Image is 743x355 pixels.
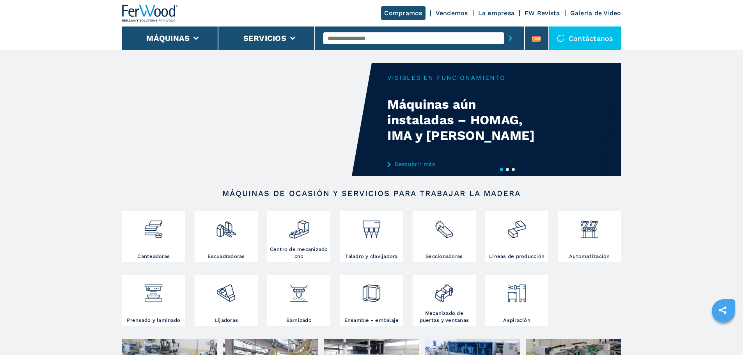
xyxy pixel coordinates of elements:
iframe: Chat [710,320,737,349]
a: Escuadradoras [195,211,258,262]
h3: Seccionadoras [426,253,463,260]
a: Vendemos [436,9,468,17]
a: Galeria de Video [570,9,621,17]
a: Seccionadoras [413,211,476,262]
h3: Automatización [569,253,610,260]
button: 2 [506,168,509,171]
a: Barnizado [267,275,330,326]
h3: Escuadradoras [207,253,245,260]
img: levigatrici_2.png [216,277,236,304]
a: FW Revista [525,9,560,17]
button: 1 [500,168,503,171]
a: Automatización [558,211,621,262]
img: linee_di_produzione_2.png [506,213,527,240]
img: pressa-strettoia.png [143,277,164,304]
h3: Prensado y laminado [127,317,180,324]
button: submit-button [504,29,516,47]
a: Centro de mecanizado cnc [267,211,330,262]
button: Servicios [243,34,286,43]
h3: Ensamble - embalaje [344,317,399,324]
h3: Mecanizado de puertas y ventanas [415,310,474,324]
h2: Máquinas de ocasión y servicios para trabajar la madera [147,189,596,198]
a: Taladro y clavijadora [340,211,403,262]
img: aspirazione_1.png [506,277,527,304]
a: Compramos [381,6,425,20]
a: Aspiración [485,275,548,326]
a: Lijadoras [195,275,258,326]
h3: Lijadoras [215,317,238,324]
video: Your browser does not support the video tag. [122,63,372,176]
img: Contáctanos [557,34,565,42]
img: bordatrici_1.png [143,213,164,240]
h3: Canteadoras [137,253,170,260]
h3: Centro de mecanizado cnc [269,246,328,260]
a: Canteadoras [122,211,185,262]
img: squadratrici_2.png [216,213,236,240]
img: foratrici_inseritrici_2.png [361,213,382,240]
h3: Taladro y clavijadora [345,253,397,260]
a: Prensado y laminado [122,275,185,326]
img: lavorazione_porte_finestre_2.png [434,277,454,304]
h3: Aspiración [503,317,530,324]
a: Mecanizado de puertas y ventanas [413,275,476,326]
h3: Barnizado [286,317,312,324]
div: Contáctanos [549,26,621,50]
img: Ferwood [122,5,178,22]
img: sezionatrici_2.png [434,213,454,240]
button: Máquinas [146,34,190,43]
a: Líneas de producción [485,211,548,262]
img: centro_di_lavoro_cnc_2.png [289,213,309,240]
a: Ensamble - embalaje [340,275,403,326]
button: 3 [512,168,515,171]
a: Descubrir más [387,161,540,167]
a: sharethis [713,300,732,320]
img: montaggio_imballaggio_2.png [361,277,382,304]
a: La empresa [478,9,515,17]
img: automazione.png [579,213,600,240]
h3: Líneas de producción [489,253,544,260]
img: verniciatura_1.png [289,277,309,304]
